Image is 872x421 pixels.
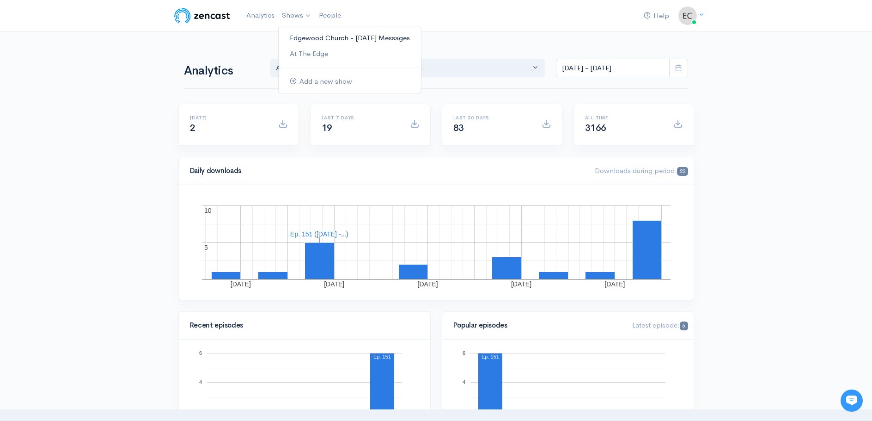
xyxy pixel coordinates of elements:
[373,354,391,359] text: Ep. 151
[417,280,438,288] text: [DATE]
[278,26,421,94] ul: Shows
[585,115,662,120] h6: All time
[640,6,673,26] a: Help
[604,280,625,288] text: [DATE]
[482,354,499,359] text: Ep. 151
[27,174,165,192] input: Search articles
[453,122,464,134] span: 83
[204,244,208,251] text: 5
[678,6,697,25] img: ...
[243,6,278,25] a: Analytics
[14,45,171,60] h1: Hi 👋
[199,350,201,356] text: 6
[462,350,465,356] text: 6
[190,115,267,120] h6: [DATE]
[190,167,584,175] h4: Daily downloads
[453,115,531,120] h6: Last 30 days
[190,196,683,289] svg: A chart.
[230,280,250,288] text: [DATE]
[279,46,421,62] a: At The Edge
[14,62,171,106] h2: Just let us know if you need anything and we'll be happy to help! 🙂
[199,379,201,385] text: 4
[585,122,606,134] span: 3166
[279,74,421,90] a: Add a new show
[322,115,399,120] h6: Last 7 days
[12,159,172,170] p: Find an answer quickly
[276,63,531,74] div: At The Edge , [GEOGRAPHIC_DATA] - [DATE]...
[462,379,465,385] text: 4
[453,322,622,329] h4: Popular episodes
[324,280,344,288] text: [DATE]
[204,207,212,214] text: 10
[60,128,111,136] span: New conversation
[556,59,670,78] input: analytics date range selector
[511,280,531,288] text: [DATE]
[14,123,171,141] button: New conversation
[841,390,863,412] iframe: gist-messenger-bubble-iframe
[322,122,332,134] span: 19
[278,6,315,26] a: Shows
[595,166,688,175] span: Downloads during period:
[290,230,348,238] text: Ep. 151 ([DATE] -...)
[199,409,201,414] text: 2
[190,122,195,134] span: 2
[680,322,688,330] span: 6
[462,409,465,414] text: 2
[677,167,688,176] span: 22
[315,6,345,25] a: People
[173,6,232,25] img: ZenCast Logo
[184,64,259,78] h1: Analytics
[190,322,414,329] h4: Recent episodes
[279,30,421,46] a: Edgewood Church - [DATE] Messages
[270,59,545,78] button: At The Edge, Edgewood Church - Sunday...
[632,321,688,329] span: Latest episode:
